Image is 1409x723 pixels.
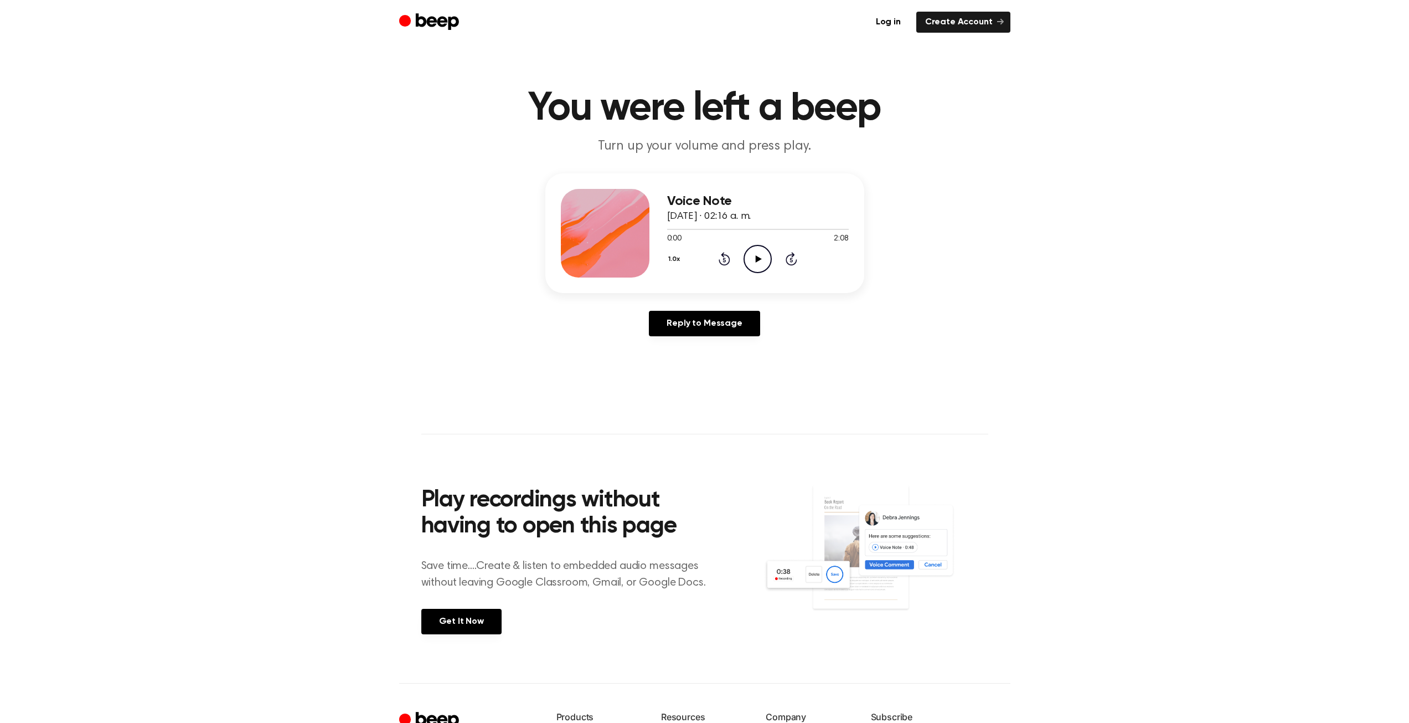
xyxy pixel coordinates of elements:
[421,89,988,129] h1: You were left a beep
[492,137,917,156] p: Turn up your volume and press play.
[399,12,462,33] a: Beep
[667,212,751,222] span: [DATE] · 02:16 a. m.
[834,233,848,245] span: 2:08
[421,488,720,540] h2: Play recordings without having to open this page
[763,484,988,633] img: Voice Comments on Docs and Recording Widget
[867,12,910,33] a: Log in
[421,609,502,634] a: Get It Now
[667,194,849,209] h3: Voice Note
[649,311,760,336] a: Reply to Message
[667,233,682,245] span: 0:00
[667,250,684,269] button: 1.0x
[421,558,720,591] p: Save time....Create & listen to embedded audio messages without leaving Google Classroom, Gmail, ...
[916,12,1010,33] a: Create Account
